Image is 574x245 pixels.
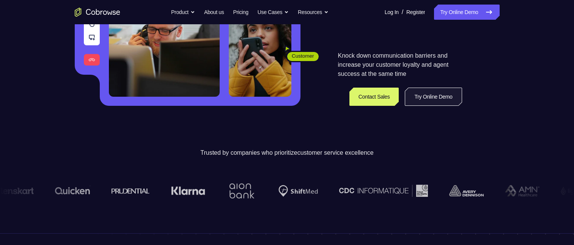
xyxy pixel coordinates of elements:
[405,88,462,106] a: Try Online Demo
[171,5,195,20] button: Product
[204,5,224,20] a: About us
[339,185,428,196] img: CDC Informatique
[226,176,257,206] img: Aion Bank
[349,88,399,106] a: Contact Sales
[402,8,403,17] span: /
[75,8,120,17] a: Go to the home page
[171,186,205,195] img: Klarna
[434,5,499,20] a: Try Online Demo
[297,149,374,156] span: customer service excellence
[338,51,462,79] p: Knock down communication barriers and increase your customer loyalty and agent success at the sam...
[278,185,318,197] img: Shiftmed
[112,188,150,194] img: prudential
[229,7,291,97] img: A customer holding their phone
[449,185,484,196] img: avery-dennison
[298,5,329,20] button: Resources
[406,5,425,20] a: Register
[233,5,248,20] a: Pricing
[385,5,399,20] a: Log In
[258,5,289,20] button: Use Cases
